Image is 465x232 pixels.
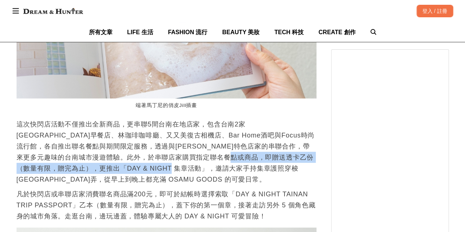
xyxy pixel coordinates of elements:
[222,22,260,42] a: BEAUTY 美妝
[274,29,304,35] span: TECH 科技
[318,29,355,35] span: CREATE 創作
[127,29,153,35] span: LIFE 生活
[17,119,316,185] p: 這次快閃店活動不僅推出全新商品，更串聯5間台南在地店家，包含台南2家[GEOGRAPHIC_DATA]早餐店、林珈琲咖啡廳、又又美復古相機店、Bar Home酒吧與Focus時尚流行館，各自推出...
[168,22,208,42] a: FASHION 流行
[17,99,316,113] figcaption: 端著馬丁尼的俏皮Jill插畫
[89,29,112,35] span: 所有文章
[127,22,153,42] a: LIFE 生活
[416,5,453,17] div: 登入 / 註冊
[168,29,208,35] span: FASHION 流行
[318,22,355,42] a: CREATE 創作
[274,22,304,42] a: TECH 科技
[222,29,260,35] span: BEAUTY 美妝
[89,22,112,42] a: 所有文章
[19,4,87,18] img: Dream & Hunter
[17,189,316,222] p: 凡於快閃店或串聯店家消費聯名商品滿200元，即可於結帳時選擇索取「DAY & NIGHT TAINAN TRIP PASSPORT」乙本（數量有限，贈完為止），蓋下你的第一個章，接著走訪另外 5...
